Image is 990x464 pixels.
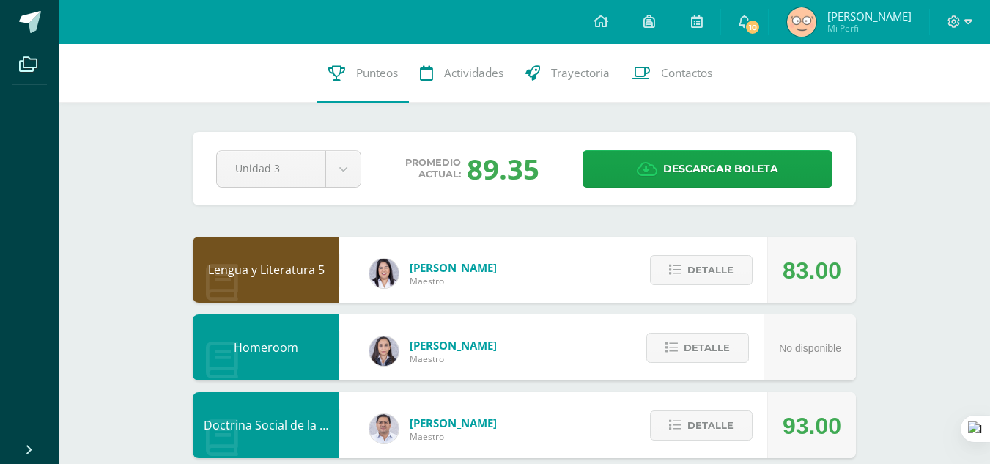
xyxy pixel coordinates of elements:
a: Trayectoria [514,44,621,103]
span: Detalle [687,412,734,439]
span: Detalle [684,334,730,361]
span: Punteos [356,65,398,81]
div: 93.00 [783,393,841,459]
span: [PERSON_NAME] [410,416,497,430]
button: Detalle [646,333,749,363]
span: No disponible [779,342,841,354]
span: Detalle [687,257,734,284]
img: 35694fb3d471466e11a043d39e0d13e5.png [369,336,399,366]
a: Actividades [409,44,514,103]
span: Promedio actual: [405,157,461,180]
a: Descargar boleta [583,150,832,188]
span: Mi Perfil [827,22,912,34]
span: [PERSON_NAME] [410,338,497,353]
span: [PERSON_NAME] [410,260,497,275]
span: Unidad 3 [235,151,307,185]
button: Detalle [650,255,753,285]
a: Punteos [317,44,409,103]
span: [PERSON_NAME] [827,9,912,23]
img: 0efa06bf55d835d7f677146712b902f1.png [787,7,816,37]
a: Unidad 3 [217,151,361,187]
div: Lengua y Literatura 5 [193,237,339,303]
button: Detalle [650,410,753,441]
img: 15aaa72b904403ebb7ec886ca542c491.png [369,414,399,443]
span: Actividades [444,65,503,81]
div: Homeroom [193,314,339,380]
img: fd1196377973db38ffd7ffd912a4bf7e.png [369,259,399,288]
span: Maestro [410,353,497,365]
div: 83.00 [783,237,841,303]
a: Contactos [621,44,723,103]
span: 10 [745,19,761,35]
span: Maestro [410,275,497,287]
span: Trayectoria [551,65,610,81]
span: Maestro [410,430,497,443]
span: Contactos [661,65,712,81]
span: Descargar boleta [663,151,778,187]
div: 89.35 [467,150,539,188]
div: Doctrina Social de la Iglesia [193,392,339,458]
